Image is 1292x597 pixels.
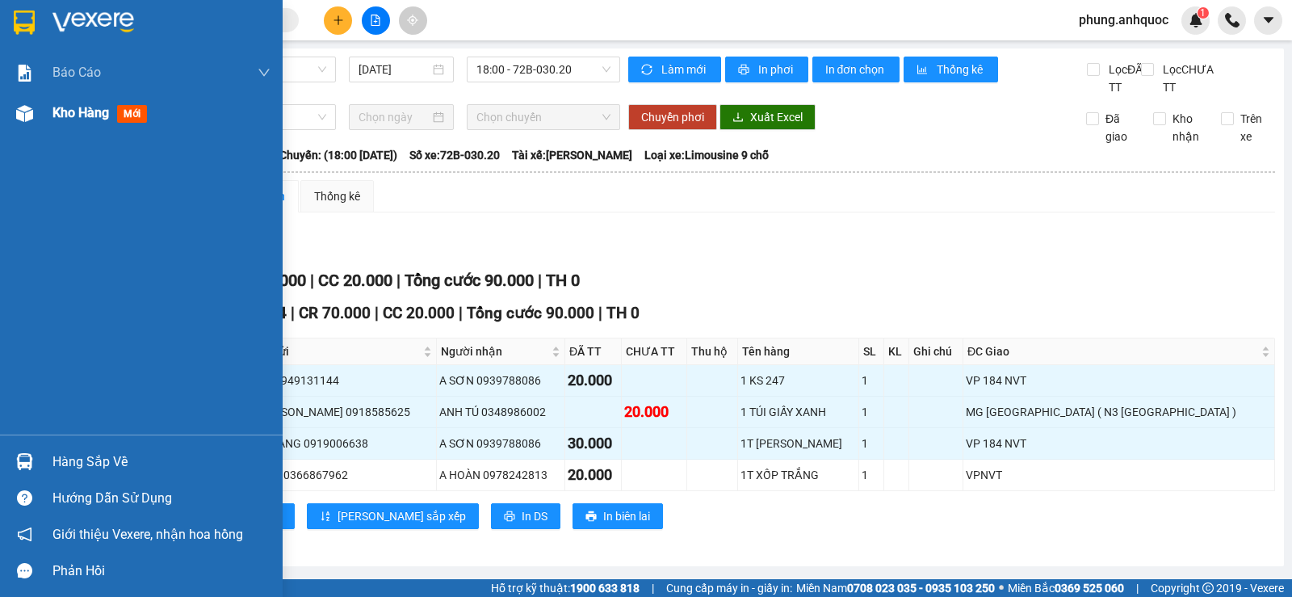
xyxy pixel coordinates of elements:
span: caret-down [1261,13,1276,27]
div: 20.000 [568,369,619,392]
div: A SƠN 0939788086 [439,435,562,452]
strong: 0708 023 035 - 0935 103 250 [847,582,995,595]
button: printerIn DS [491,503,560,529]
span: Đã giao [1099,110,1141,145]
span: Tổng cước 90.000 [467,304,594,322]
span: Chuyến: (18:00 [DATE]) [279,146,397,164]
span: Miền Nam [796,579,995,597]
span: file-add [370,15,381,26]
div: CHỊ [PERSON_NAME] 0918585625 [236,403,434,421]
th: Tên hàng [738,338,859,365]
span: Làm mới [661,61,708,78]
div: 20.000 [568,464,619,486]
span: 1 [1200,7,1206,19]
span: copyright [1202,582,1214,594]
span: down [258,66,271,79]
span: Trên xe [1234,110,1276,145]
th: Ghi chú [909,338,963,365]
th: ĐÃ TT [565,338,622,365]
span: notification [17,527,32,542]
div: 1T XỐP TRẮNG [740,466,856,484]
span: | [375,304,379,322]
span: | [1136,579,1139,597]
span: sort-ascending [320,511,331,523]
img: solution-icon [16,65,33,82]
div: VP 184 NVT [966,435,1272,452]
span: | [310,271,314,290]
span: plus [333,15,344,26]
span: ĐC Giao [967,343,1258,360]
span: | [598,304,602,322]
div: 1 KS 247 [740,372,856,389]
div: A SƠN 0939788086 [439,372,562,389]
div: VPNVT [966,466,1272,484]
input: 12/09/2025 [359,61,430,78]
button: file-add [362,6,390,35]
div: C DIỄM 0949131144 [236,372,434,389]
span: CR 70.000 [299,304,371,322]
button: In đơn chọn [812,57,900,82]
img: phone-icon [1225,13,1240,27]
div: ANH HOÀNG 0919006638 [236,435,434,452]
div: 1 [862,435,880,452]
span: Lọc CHƯA TT [1156,61,1222,96]
div: Hàng sắp về [52,450,271,474]
div: VP 184 NVT [966,372,1272,389]
span: sync [641,64,655,77]
img: logo-vxr [14,11,35,35]
div: 1 [862,372,880,389]
span: | [459,304,463,322]
span: In biên lai [603,507,650,525]
th: CHƯA TT [622,338,687,365]
input: Chọn ngày [359,108,430,126]
button: sort-ascending[PERSON_NAME] sắp xếp [307,503,479,529]
span: bar-chart [917,64,930,77]
span: Người nhận [441,343,548,360]
span: Người gửi [237,343,420,360]
span: ⚪️ [999,585,1004,591]
div: 1 TÚI GIẤY XANH [740,403,856,421]
span: Cung cấp máy in - giấy in: [666,579,792,597]
button: printerIn biên lai [573,503,663,529]
span: Số xe: 72B-030.20 [409,146,500,164]
span: Miền Bắc [1008,579,1124,597]
span: printer [738,64,752,77]
span: Hỗ trợ kỹ thuật: [491,579,640,597]
th: SL [859,338,883,365]
span: message [17,563,32,578]
span: Chọn chuyến [476,105,610,129]
span: 18:00 - 72B-030.20 [476,57,610,82]
th: Thu hộ [687,338,738,365]
div: Thống kê [314,187,360,205]
div: 1 [862,403,880,421]
span: TH 0 [546,271,580,290]
span: In phơi [758,61,795,78]
span: Tài xế: [PERSON_NAME] [512,146,632,164]
div: Hướng dẫn sử dụng [52,486,271,511]
div: MG [GEOGRAPHIC_DATA] ( N3 [GEOGRAPHIC_DATA] ) [966,403,1272,421]
div: 1T [PERSON_NAME] [740,435,856,452]
span: In DS [522,507,547,525]
button: syncLàm mới [628,57,721,82]
div: 20.000 [624,401,684,423]
span: Lọc ĐÃ TT [1102,61,1145,96]
button: bar-chartThống kê [904,57,998,82]
span: Thống kê [937,61,985,78]
span: aim [407,15,418,26]
span: Giới thiệu Vexere, nhận hoa hồng [52,524,243,544]
div: CHỊ THƯ 0366867962 [236,466,434,484]
span: mới [117,105,147,123]
th: KL [884,338,910,365]
button: Chuyển phơi [628,104,717,130]
span: | [396,271,401,290]
button: caret-down [1254,6,1282,35]
button: printerIn phơi [725,57,808,82]
div: ANH TÚ 0348986002 [439,403,562,421]
img: warehouse-icon [16,453,33,470]
span: Báo cáo [52,62,101,82]
button: downloadXuất Excel [719,104,816,130]
div: A HOÀN 0978242813 [439,466,562,484]
div: 1 [862,466,880,484]
span: Xuất Excel [750,108,803,126]
span: Kho nhận [1166,110,1208,145]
